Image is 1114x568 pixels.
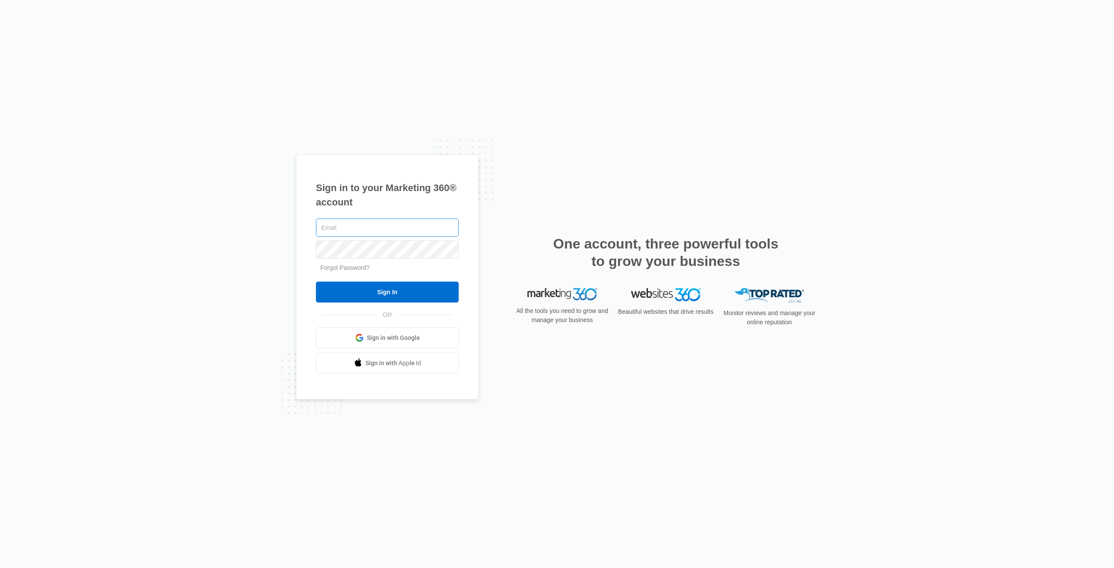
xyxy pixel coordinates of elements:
span: OR [377,310,398,319]
img: Top Rated Local [735,288,804,302]
h2: One account, three powerful tools to grow your business [550,235,781,270]
p: Monitor reviews and manage your online reputation [721,309,818,327]
span: Sign in with Google [367,333,420,343]
a: Sign in with Google [316,327,459,348]
span: Sign in with Apple Id [366,359,421,368]
input: Email [316,218,459,237]
input: Sign In [316,282,459,302]
img: Websites 360 [631,288,701,301]
h1: Sign in to your Marketing 360® account [316,181,459,209]
p: Beautiful websites that drive results [617,307,715,316]
a: Sign in with Apple Id [316,353,459,373]
img: Marketing 360 [527,288,597,300]
p: All the tools you need to grow and manage your business [513,306,611,325]
a: Forgot Password? [320,264,370,271]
